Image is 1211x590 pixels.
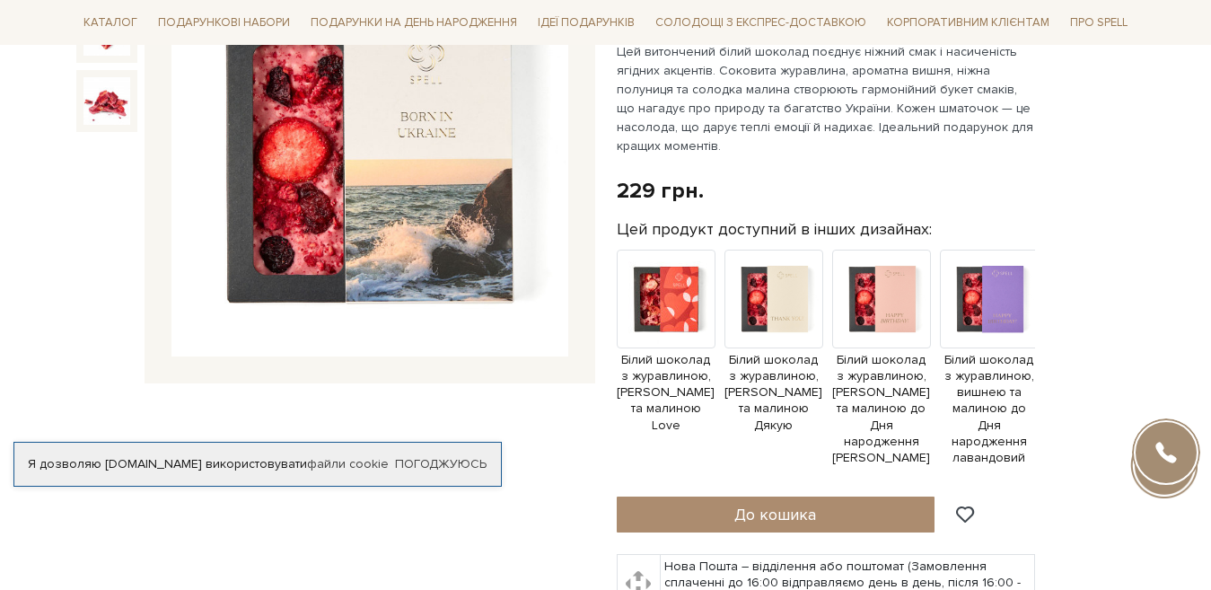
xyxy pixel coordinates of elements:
[648,7,873,38] a: Солодощі з експрес-доставкою
[531,9,642,37] span: Ідеї подарунків
[76,9,145,37] span: Каталог
[940,352,1039,466] span: Білий шоколад з журавлиною, вишнею та малиною до Дня народження лавандовий
[303,9,524,37] span: Подарунки на День народження
[724,290,823,434] a: Білий шоколад з журавлиною, [PERSON_NAME] та малиною Дякую
[724,352,823,434] span: Білий шоколад з журавлиною, [PERSON_NAME] та малиною Дякую
[617,497,935,533] button: До кошика
[617,352,715,434] span: Білий шоколад з журавлиною, [PERSON_NAME] та малиною Love
[724,250,823,348] img: Продукт
[940,290,1039,466] a: Білий шоколад з журавлиною, вишнею та малиною до Дня народження лавандовий
[617,177,704,205] div: 229 грн.
[832,352,931,466] span: Білий шоколад з журавлиною, [PERSON_NAME] та малиною до Дня народження [PERSON_NAME]
[617,250,715,348] img: Продукт
[880,7,1057,38] a: Корпоративним клієнтам
[83,77,130,124] img: Білий шоколад з журавлиною, вишнею та малиною Україна
[940,250,1039,348] img: Продукт
[307,456,389,471] a: файли cookie
[832,290,931,466] a: Білий шоколад з журавлиною, [PERSON_NAME] та малиною до Дня народження [PERSON_NAME]
[151,9,297,37] span: Подарункові набори
[617,42,1038,155] p: Цей витончений білий шоколад поєднує ніжний смак і насиченість ягідних акцентів. Соковита журавли...
[617,290,715,434] a: Білий шоколад з журавлиною, [PERSON_NAME] та малиною Love
[832,250,931,348] img: Продукт
[1063,9,1135,37] span: Про Spell
[395,456,487,472] a: Погоджуюсь
[14,456,501,472] div: Я дозволяю [DOMAIN_NAME] використовувати
[617,219,932,240] label: Цей продукт доступний в інших дизайнах:
[734,505,816,524] span: До кошика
